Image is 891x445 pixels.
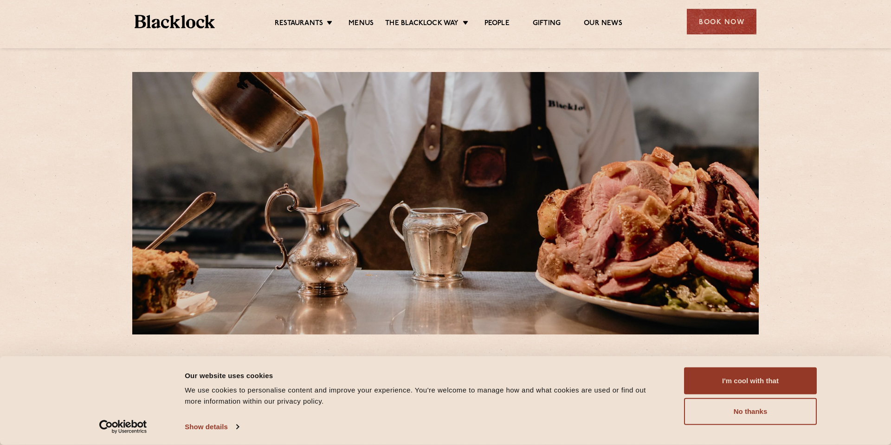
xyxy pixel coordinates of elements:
[349,19,374,29] a: Menus
[484,19,510,29] a: People
[275,19,323,29] a: Restaurants
[684,367,817,394] button: I'm cool with that
[135,15,215,28] img: BL_Textured_Logo-footer-cropped.svg
[185,385,663,407] div: We use cookies to personalise content and improve your experience. You're welcome to manage how a...
[584,19,622,29] a: Our News
[185,370,663,381] div: Our website uses cookies
[83,420,164,434] a: Usercentrics Cookiebot - opens in a new window
[533,19,561,29] a: Gifting
[684,398,817,425] button: No thanks
[185,420,239,434] a: Show details
[687,9,756,34] div: Book Now
[385,19,458,29] a: The Blacklock Way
